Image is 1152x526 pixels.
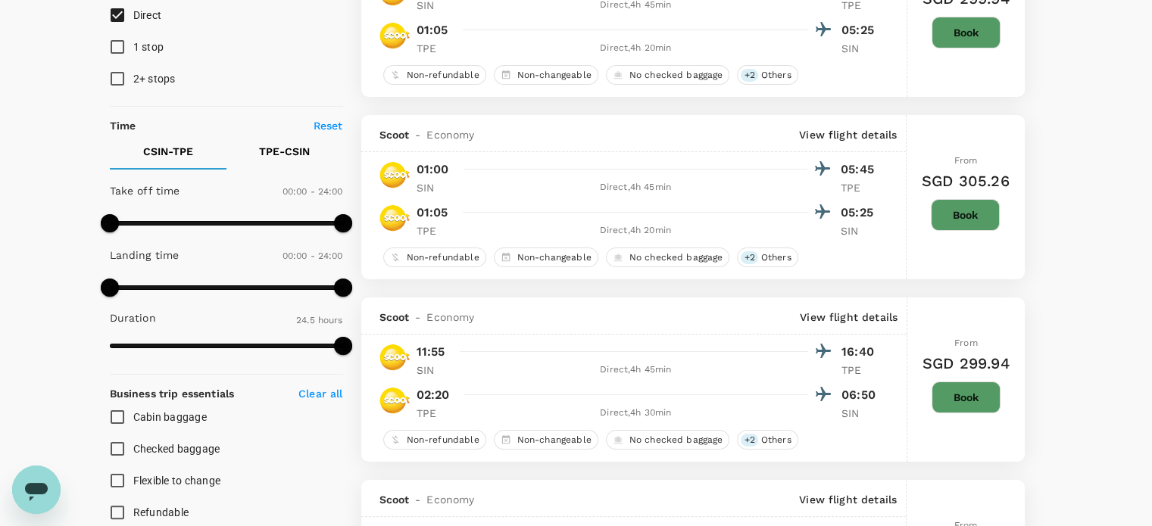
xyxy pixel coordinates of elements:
span: + 2 [741,251,757,264]
div: +2Others [737,430,798,450]
span: 24.5 hours [296,315,343,325]
button: Book [932,381,1001,413]
p: Time [110,118,136,133]
span: Economy [426,310,474,325]
iframe: Button to launch messaging window [12,465,61,514]
div: No checked baggage [606,65,730,85]
p: SIN [417,363,454,378]
div: Non-changeable [494,247,598,267]
span: Non-refundable [401,251,485,264]
p: 16:40 [841,343,879,361]
img: TR [379,160,410,190]
div: No checked baggage [606,430,730,450]
span: No checked baggage [623,251,729,264]
span: Others [755,69,798,82]
div: Non-changeable [494,430,598,450]
button: Book [932,17,1001,48]
p: SIN [841,41,879,56]
span: Non-changeable [511,434,598,447]
p: TPE - CSIN [259,144,310,159]
span: Others [755,251,798,264]
span: Cabin baggage [133,411,207,423]
p: 01:05 [417,21,448,39]
span: From [954,155,977,166]
div: +2Others [737,247,798,267]
span: Direct [133,9,162,21]
span: Refundable [133,506,189,518]
span: Scoot [379,310,410,325]
p: Duration [110,310,156,325]
span: Non-refundable [401,434,485,447]
p: 11:55 [417,343,445,361]
button: Book [931,199,1000,231]
div: Direct , 4h 45min [464,363,809,378]
div: Non-changeable [494,65,598,85]
div: Direct , 4h 30min [464,406,809,421]
div: Non-refundable [383,430,486,450]
span: Checked baggage [133,443,220,455]
p: View flight details [799,127,897,142]
p: TPE [417,406,454,421]
img: TR [379,20,410,51]
span: No checked baggage [623,69,729,82]
p: Landing time [110,247,180,263]
span: Economy [426,127,474,142]
span: - [409,492,426,507]
p: 01:00 [417,160,449,179]
img: TR [379,342,410,372]
span: 1 stop [133,41,164,53]
div: Direct , 4h 20min [464,223,808,238]
h6: SGD 305.26 [922,169,1010,193]
span: 2+ stops [133,73,176,85]
p: 02:20 [417,386,450,404]
p: 05:25 [841,21,879,39]
span: Flexible to change [133,475,221,487]
span: - [409,310,426,325]
span: + 2 [741,69,757,82]
strong: Business trip essentials [110,387,235,400]
span: 00:00 - 24:00 [283,251,343,261]
p: 05:25 [841,204,879,222]
h6: SGD 299.94 [923,351,1010,375]
span: Scoot [379,492,410,507]
p: 06:50 [841,386,879,404]
p: 01:05 [417,204,448,222]
span: Non-changeable [511,251,598,264]
p: 05:45 [841,160,879,179]
span: 00:00 - 24:00 [283,186,343,197]
p: TPE [841,180,879,195]
div: Direct , 4h 45min [464,180,808,195]
span: Economy [426,492,474,507]
div: No checked baggage [606,247,730,267]
p: SIN [841,223,879,238]
p: SIN [841,406,879,421]
img: TR [379,203,410,233]
p: TPE [417,223,454,238]
span: No checked baggage [623,434,729,447]
p: Take off time [110,183,180,198]
p: Reset [314,118,343,133]
p: Clear all [298,386,342,401]
span: + 2 [741,434,757,447]
span: From [954,338,978,348]
p: TPE [417,41,454,56]
div: Non-refundable [383,65,486,85]
p: TPE [841,363,879,378]
span: Scoot [379,127,410,142]
div: Direct , 4h 20min [464,41,809,56]
span: Non-changeable [511,69,598,82]
div: +2Others [737,65,798,85]
div: Non-refundable [383,247,486,267]
p: View flight details [799,492,897,507]
p: View flight details [800,310,898,325]
img: TR [379,385,410,416]
span: Non-refundable [401,69,485,82]
p: SIN [417,180,454,195]
p: CSIN - TPE [143,144,193,159]
span: Others [755,434,798,447]
span: - [409,127,426,142]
